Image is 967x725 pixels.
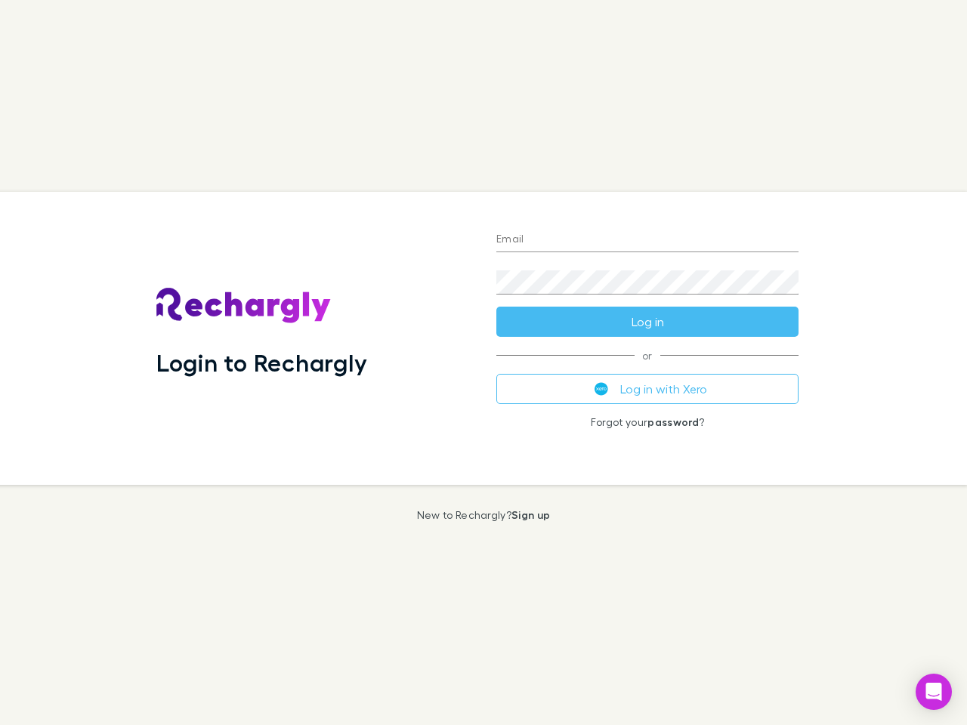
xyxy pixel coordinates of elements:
img: Rechargly's Logo [156,288,332,324]
a: Sign up [511,508,550,521]
div: Open Intercom Messenger [916,674,952,710]
p: New to Rechargly? [417,509,551,521]
span: or [496,355,799,356]
img: Xero's logo [595,382,608,396]
button: Log in [496,307,799,337]
button: Log in with Xero [496,374,799,404]
h1: Login to Rechargly [156,348,367,377]
a: password [647,415,699,428]
p: Forgot your ? [496,416,799,428]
